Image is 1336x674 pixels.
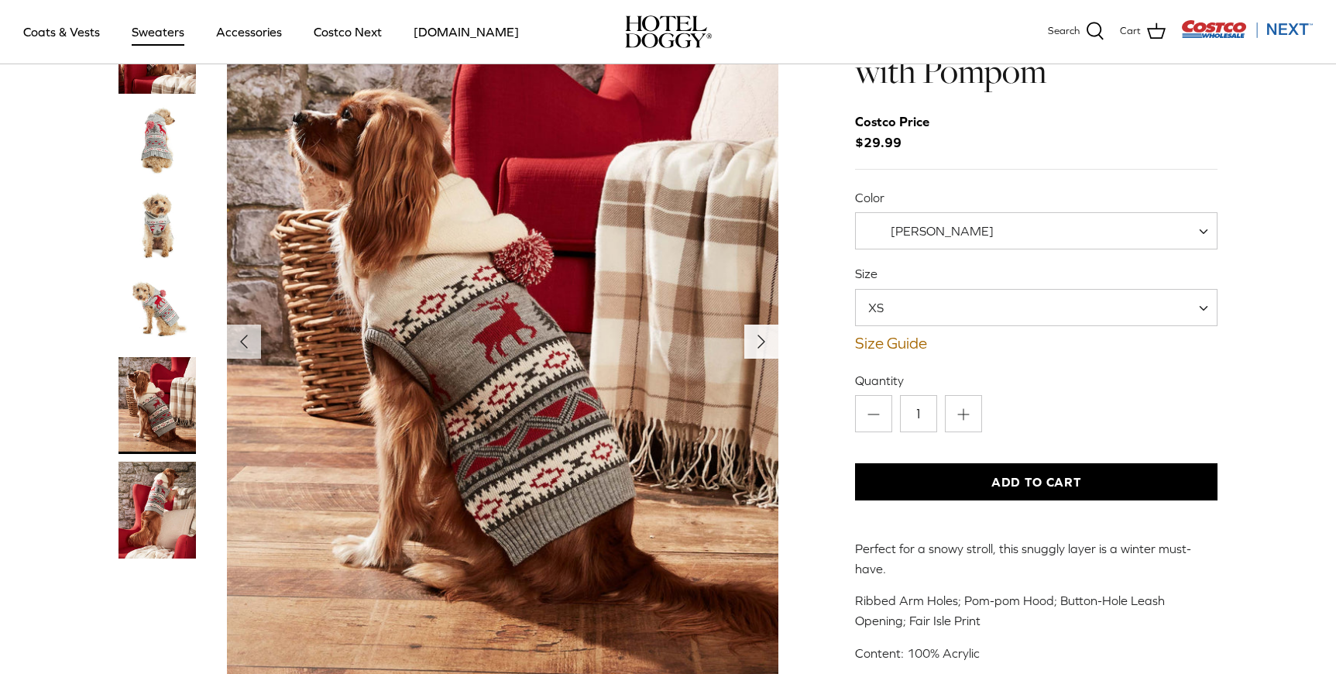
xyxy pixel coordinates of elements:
[855,644,1218,664] p: Content: 100% Acrylic
[855,539,1218,579] p: Perfect for a snowy stroll, this snuggly layer is a winter must-have.
[744,325,778,359] button: Next
[1048,22,1104,42] a: Search
[856,223,1025,239] span: Vanilla Ice
[625,15,712,48] a: hoteldoggy.com hoteldoggycom
[9,5,114,58] a: Coats & Vests
[400,5,533,58] a: [DOMAIN_NAME]
[227,325,261,359] button: Previous
[1120,23,1141,40] span: Cart
[118,272,196,349] a: Thumbnail Link
[118,101,196,179] a: Thumbnail Link
[855,334,1218,352] a: Size Guide
[625,15,712,48] img: hoteldoggycom
[1181,19,1313,39] img: Costco Next
[855,265,1218,282] label: Size
[300,5,396,58] a: Costco Next
[856,299,915,316] span: XS
[118,187,196,264] a: Thumbnail Link
[855,372,1218,389] label: Quantity
[118,462,196,559] a: Thumbnail Link
[855,112,945,153] span: $29.99
[1181,29,1313,41] a: Visit Costco Next
[118,5,198,58] a: Sweaters
[1048,23,1080,40] span: Search
[855,289,1218,326] span: XS
[855,189,1218,206] label: Color
[891,224,994,238] span: [PERSON_NAME]
[855,112,929,132] div: Costco Price
[202,5,296,58] a: Accessories
[900,395,937,432] input: Quantity
[855,463,1218,500] button: Add to Cart
[855,212,1218,249] span: Vanilla Ice
[1120,22,1166,42] a: Cart
[855,591,1218,631] p: Ribbed Arm Holes; Pom-pom Hood; Button-Hole Leash Opening; Fair Isle Print
[118,357,196,454] a: Thumbnail Link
